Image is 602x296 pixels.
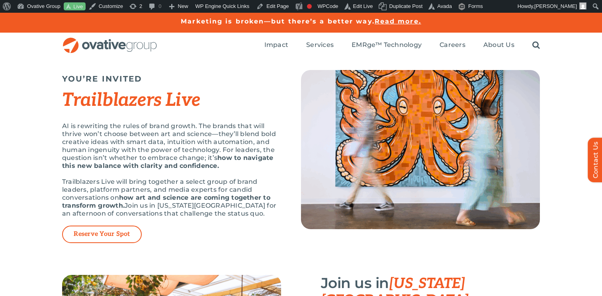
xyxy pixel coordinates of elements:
p: AI is rewriting the rules of brand growth. The brands that will thrive won’t choose between art a... [62,122,281,170]
a: OG_Full_horizontal_RGB [62,37,158,44]
strong: how art and science are coming together to transform growth. [62,194,270,209]
a: Marketing is broken—but there’s a better way. [181,18,375,25]
span: Impact [264,41,288,49]
strong: how to navigate this new balance with clarity and confidence. [62,154,274,169]
a: Impact [264,41,288,50]
a: Live [64,2,86,11]
a: Careers [440,41,465,50]
nav: Menu [264,33,540,58]
span: EMRge™ Technology [352,41,422,49]
p: Trailblazers Live will bring together a select group of brand leaders, platform partners, and med... [62,178,281,218]
img: Top Image [301,70,540,229]
a: Read more. [375,18,421,25]
span: About Us [483,41,514,49]
h5: YOU’RE INVITED [62,74,281,84]
a: Search [532,41,540,50]
a: Reserve Your Spot [74,230,130,238]
span: Careers [440,41,465,49]
span: [PERSON_NAME] [534,3,577,9]
em: Trailblazers Live [62,89,200,111]
div: Focus keyphrase not set [307,4,312,9]
a: Services [306,41,334,50]
a: EMRge™ Technology [352,41,422,50]
span: Services [306,41,334,49]
a: About Us [483,41,514,50]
